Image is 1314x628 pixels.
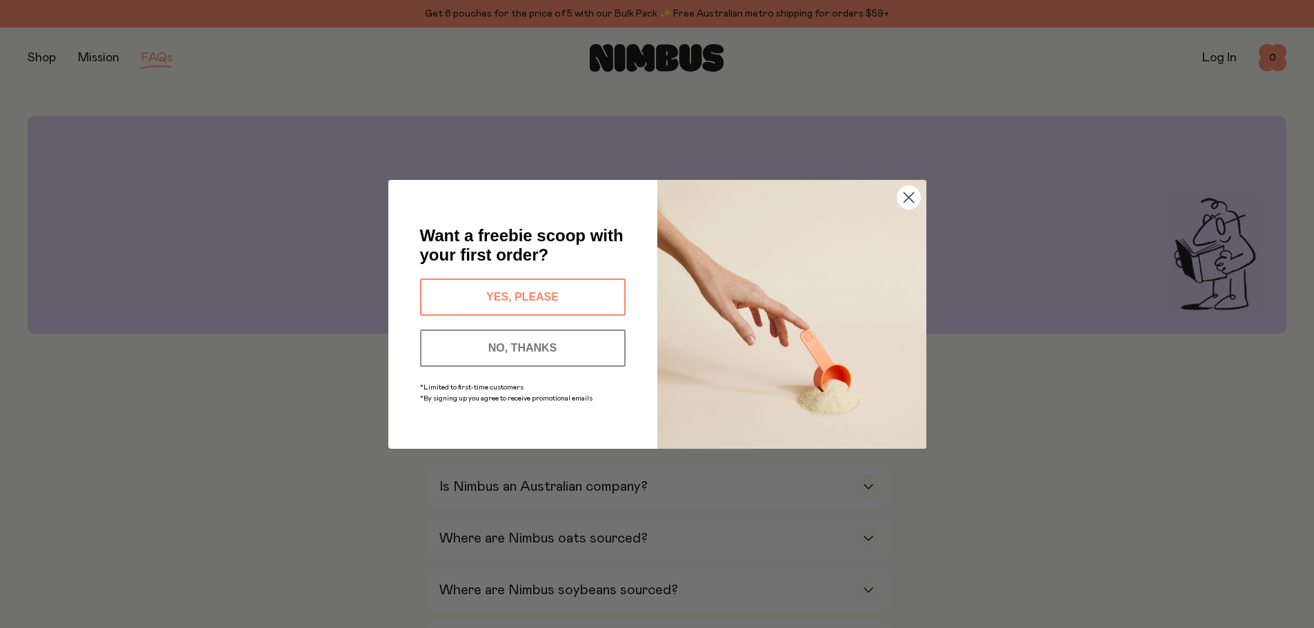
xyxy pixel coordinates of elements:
[420,278,626,316] button: YES, PLEASE
[420,330,626,367] button: NO, THANKS
[420,384,524,391] span: *Limited to first-time customers
[420,226,624,264] span: Want a freebie scoop with your first order?
[897,185,921,210] button: Close dialog
[657,180,926,449] img: c0d45117-8e62-4a02-9742-374a5db49d45.jpeg
[420,395,593,402] span: *By signing up you agree to receive promotional emails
